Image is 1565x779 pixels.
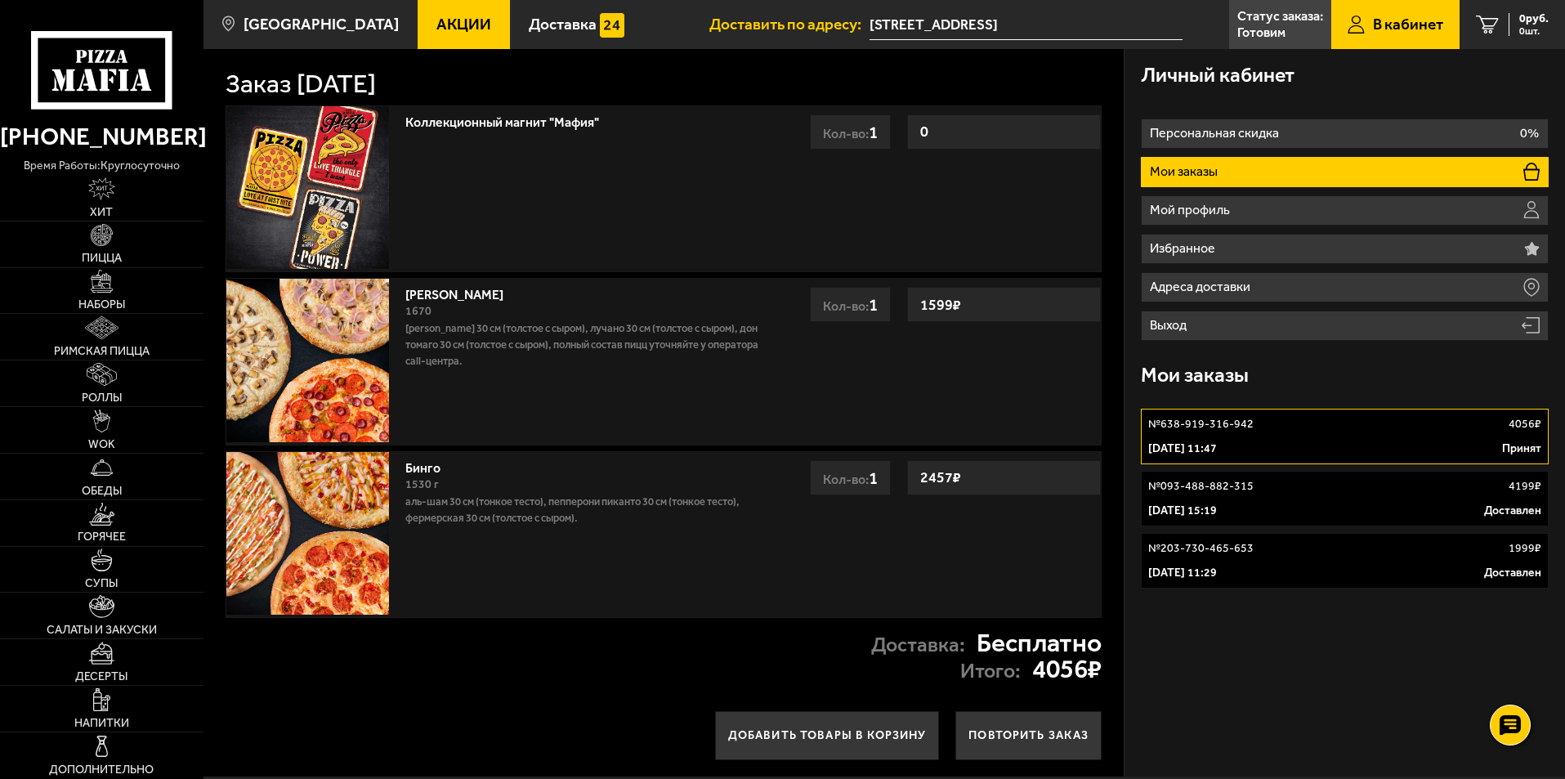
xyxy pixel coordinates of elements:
[226,71,376,97] h1: Заказ [DATE]
[1509,416,1541,432] p: 4056 ₽
[1484,503,1541,519] p: Доставлен
[869,468,878,488] span: 1
[810,460,891,495] div: Кол-во:
[1032,656,1102,683] strong: 4056 ₽
[1148,565,1217,581] p: [DATE] 11:29
[916,462,965,493] strong: 2457 ₽
[78,531,126,543] span: Горячее
[529,16,597,32] span: Доставка
[1509,478,1541,495] p: 4199 ₽
[600,13,624,38] img: 15daf4d41897b9f0e9f617042186c801.svg
[955,711,1102,760] button: Повторить заказ
[49,764,154,776] span: Дополнительно
[871,635,965,656] p: Доставка:
[82,486,122,497] span: Обеды
[78,299,125,311] span: Наборы
[82,392,122,404] span: Роллы
[1148,416,1254,432] p: № 638-919-316-942
[75,671,127,683] span: Десерты
[1148,540,1254,557] p: № 203-730-465-653
[88,439,115,450] span: WOK
[870,10,1183,40] input: Ваш адрес доставки
[1519,13,1549,25] span: 0 руб.
[960,661,1021,682] p: Итого:
[82,253,122,264] span: Пицца
[405,110,615,130] a: Коллекционный магнит "Мафия"
[1141,533,1549,589] a: №203-730-465-6531999₽[DATE] 11:29Доставлен
[1373,16,1443,32] span: В кабинет
[1141,365,1249,386] h3: Мои заказы
[1141,65,1294,86] h3: Личный кабинет
[90,207,113,218] span: Хит
[1519,26,1549,36] span: 0 шт.
[54,346,150,357] span: Римская пицца
[810,287,891,322] div: Кол-во:
[85,578,118,589] span: Супы
[1150,165,1222,178] p: Мои заказы
[1237,10,1323,23] p: Статус заказа:
[1148,441,1217,457] p: [DATE] 11:47
[916,116,932,147] strong: 0
[1150,204,1234,217] p: Мой профиль
[1150,319,1191,332] p: Выход
[405,455,457,476] a: Бинго
[869,122,878,142] span: 1
[1148,478,1254,495] p: № 093-488-882-315
[1237,26,1286,39] p: Готовим
[1502,441,1541,457] p: Принят
[715,711,940,760] button: Добавить товары в корзину
[405,477,439,491] span: 1530 г
[977,630,1102,656] strong: Бесплатно
[870,10,1183,40] span: Россия, Санкт-Петербург, набережная Обводного канала, 24Д
[1509,540,1541,557] p: 1999 ₽
[405,304,431,318] span: 1670
[709,16,870,32] span: Доставить по адресу:
[405,320,762,369] p: [PERSON_NAME] 30 см (толстое с сыром), Лучано 30 см (толстое с сыром), Дон Томаго 30 см (толстое ...
[1141,471,1549,526] a: №093-488-882-3154199₽[DATE] 15:19Доставлен
[436,16,491,32] span: Акции
[47,625,157,636] span: Салаты и закуски
[405,494,762,526] p: Аль-Шам 30 см (тонкое тесто), Пепперони Пиканто 30 см (тонкое тесто), Фермерская 30 см (толстое с...
[869,294,878,315] span: 1
[1150,242,1219,255] p: Избранное
[244,16,399,32] span: [GEOGRAPHIC_DATA]
[1520,127,1539,140] p: 0%
[1148,503,1217,519] p: [DATE] 15:19
[916,289,965,320] strong: 1599 ₽
[1141,409,1549,464] a: №638-919-316-9424056₽[DATE] 11:47Принят
[1484,565,1541,581] p: Доставлен
[405,282,520,302] a: [PERSON_NAME]
[1150,280,1254,293] p: Адреса доставки
[74,718,129,729] span: Напитки
[1150,127,1283,140] p: Персональная скидка
[810,114,891,150] div: Кол-во:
